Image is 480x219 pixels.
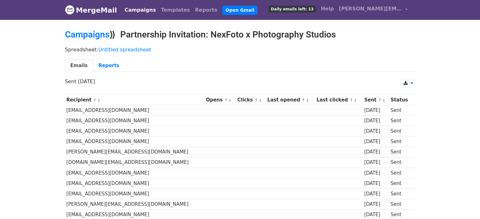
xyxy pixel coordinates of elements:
p: Spreadsheet: [65,46,415,53]
td: Sent [389,105,412,116]
div: [DATE] [364,159,388,166]
td: Sent [389,136,412,147]
div: [DATE] [364,170,388,177]
a: ↓ [97,98,101,102]
div: [DATE] [364,107,388,114]
td: [EMAIL_ADDRESS][DOMAIN_NAME] [65,188,204,199]
a: Help [318,3,336,15]
td: [EMAIL_ADDRESS][DOMAIN_NAME] [65,178,204,188]
a: [PERSON_NAME][EMAIL_ADDRESS][DOMAIN_NAME] [336,3,410,17]
div: [DATE] [364,211,388,218]
th: Last opened [266,95,315,105]
div: [DATE] [364,201,388,208]
a: Reports [93,59,125,72]
td: Sent [389,168,412,178]
div: [DATE] [364,117,388,124]
td: [PERSON_NAME][EMAIL_ADDRESS][DOMAIN_NAME] [65,147,204,157]
td: [PERSON_NAME][EMAIL_ADDRESS][DOMAIN_NAME] [65,199,204,210]
a: ↓ [258,98,262,102]
td: Sent [389,147,412,157]
a: ↓ [354,98,357,102]
a: ↓ [228,98,232,102]
a: ↑ [254,98,258,102]
div: [DATE] [364,148,388,156]
td: [EMAIL_ADDRESS][DOMAIN_NAME] [65,168,204,178]
a: Reports [193,4,220,16]
td: [DOMAIN_NAME][EMAIL_ADDRESS][DOMAIN_NAME] [65,157,204,168]
th: Opens [204,95,236,105]
th: Sent [363,95,389,105]
a: Open Gmail [222,6,258,15]
td: Sent [389,199,412,210]
img: MergeMail logo [65,5,74,14]
td: [EMAIL_ADDRESS][DOMAIN_NAME] [65,116,204,126]
a: ↑ [302,98,305,102]
td: Sent [389,157,412,168]
a: ↑ [350,98,353,102]
th: Last clicked [315,95,363,105]
th: Clicks [236,95,266,105]
div: [DATE] [364,190,388,198]
td: [EMAIL_ADDRESS][DOMAIN_NAME] [65,105,204,116]
a: ↑ [224,98,228,102]
td: Sent [389,126,412,136]
a: ↓ [382,98,386,102]
span: Daily emails left: 13 [269,6,316,13]
a: Daily emails left: 13 [266,3,318,15]
th: Status [389,95,412,105]
td: Sent [389,116,412,126]
p: Sent [DATE] [65,78,415,85]
a: Emails [65,59,93,72]
td: [EMAIL_ADDRESS][DOMAIN_NAME] [65,126,204,136]
div: [DATE] [364,138,388,145]
a: MergeMail [65,3,117,17]
a: Templates [158,4,193,16]
td: Sent [389,188,412,199]
span: [PERSON_NAME][EMAIL_ADDRESS][DOMAIN_NAME] [339,5,402,13]
div: [DATE] [364,128,388,135]
div: [DATE] [364,180,388,187]
td: [EMAIL_ADDRESS][DOMAIN_NAME] [65,136,204,147]
th: Recipient [65,95,204,105]
a: ↑ [93,98,97,102]
a: ↓ [306,98,309,102]
a: Untitled spreadsheet [98,47,151,53]
td: Sent [389,178,412,188]
a: ↑ [378,98,382,102]
a: Campaigns [65,29,110,40]
h2: ⟫ Partnership Invitation: NexFoto x Photography Studios [65,29,415,40]
a: Campaigns [122,4,158,16]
